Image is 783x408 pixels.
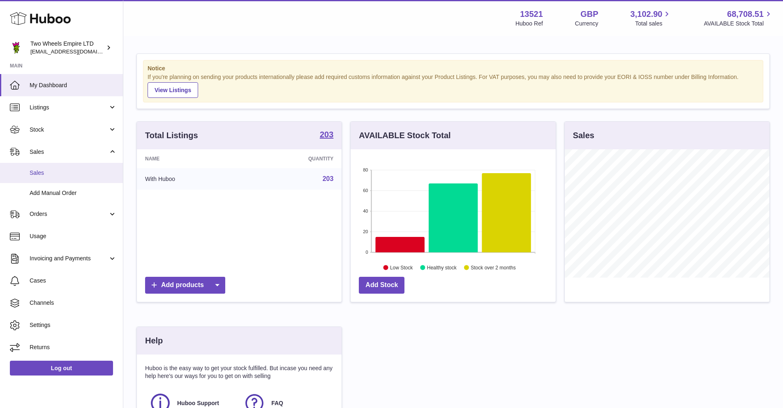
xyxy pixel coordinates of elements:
a: 68,708.51 AVAILABLE Stock Total [704,9,773,28]
a: View Listings [148,82,198,98]
th: Name [137,149,245,168]
text: 40 [363,209,368,213]
text: 20 [363,229,368,234]
img: justas@twowheelsempire.com [10,42,22,54]
span: 3,102.90 [631,9,663,20]
h3: Total Listings [145,130,198,141]
text: Low Stock [390,264,413,270]
strong: Notice [148,65,759,72]
div: Two Wheels Empire LTD [30,40,104,56]
div: Currency [575,20,598,28]
span: Huboo Support [177,399,219,407]
span: 68,708.51 [727,9,764,20]
strong: 13521 [520,9,543,20]
text: 0 [366,250,368,255]
text: Stock over 2 months [471,264,516,270]
span: Returns [30,343,117,351]
span: Usage [30,232,117,240]
div: If you're planning on sending your products internationally please add required customs informati... [148,73,759,98]
span: Add Manual Order [30,189,117,197]
text: 60 [363,188,368,193]
h3: Help [145,335,163,346]
span: AVAILABLE Stock Total [704,20,773,28]
strong: GBP [580,9,598,20]
text: 80 [363,167,368,172]
span: Orders [30,210,108,218]
span: Stock [30,126,108,134]
span: Total sales [635,20,672,28]
span: Sales [30,148,108,156]
span: Cases [30,277,117,285]
a: Add products [145,277,225,294]
p: Huboo is the easy way to get your stock fulfilled. But incase you need any help here's our ways f... [145,364,333,380]
span: Channels [30,299,117,307]
a: 203 [323,175,334,182]
strong: 203 [320,130,333,139]
a: Log out [10,361,113,376]
span: Sales [30,169,117,177]
span: Settings [30,321,117,329]
a: 203 [320,130,333,140]
span: Invoicing and Payments [30,255,108,262]
a: Add Stock [359,277,404,294]
span: [EMAIL_ADDRESS][DOMAIN_NAME] [30,48,121,55]
a: 3,102.90 Total sales [631,9,672,28]
text: Healthy stock [427,264,457,270]
span: FAQ [271,399,283,407]
span: Listings [30,104,108,111]
div: Huboo Ref [515,20,543,28]
h3: Sales [573,130,594,141]
td: With Huboo [137,168,245,190]
span: My Dashboard [30,81,117,89]
h3: AVAILABLE Stock Total [359,130,450,141]
th: Quantity [245,149,342,168]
